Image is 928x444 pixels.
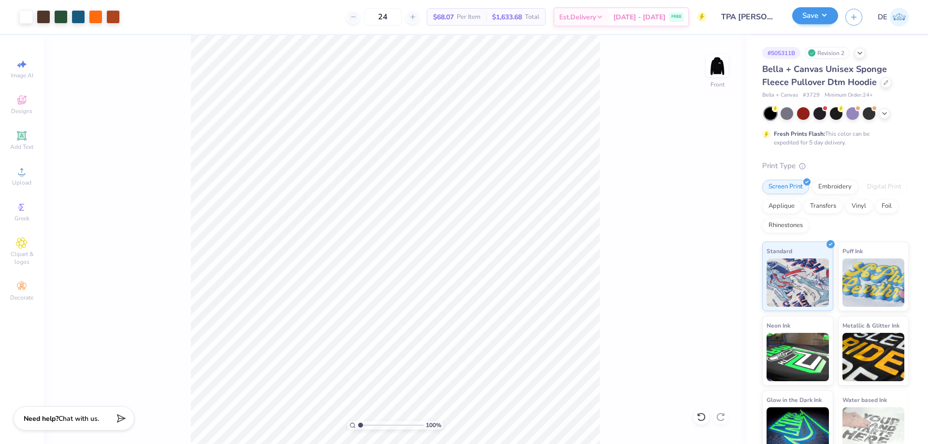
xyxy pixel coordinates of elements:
[14,215,29,222] span: Greek
[762,47,800,59] div: # 505311B
[457,12,480,22] span: Per Item
[762,180,809,194] div: Screen Print
[842,246,863,256] span: Puff Ink
[861,180,908,194] div: Digital Print
[11,107,32,115] span: Designs
[364,8,402,26] input: – –
[774,130,825,138] strong: Fresh Prints Flash:
[842,395,887,405] span: Water based Ink
[774,129,893,147] div: This color can be expedited for 5 day delivery.
[12,179,31,186] span: Upload
[10,294,33,301] span: Decorate
[714,7,785,27] input: Untitled Design
[433,12,454,22] span: $68.07
[492,12,522,22] span: $1,633.68
[767,246,792,256] span: Standard
[803,91,820,100] span: # 3729
[11,72,33,79] span: Image AI
[804,199,842,214] div: Transfers
[842,258,905,307] img: Puff Ink
[58,414,99,423] span: Chat with us.
[878,12,887,23] span: DE
[812,180,858,194] div: Embroidery
[875,199,898,214] div: Foil
[762,199,801,214] div: Applique
[878,8,909,27] a: DE
[559,12,596,22] span: Est. Delivery
[845,199,872,214] div: Vinyl
[708,56,727,75] img: Front
[767,395,822,405] span: Glow in the Dark Ink
[710,80,725,89] div: Front
[767,258,829,307] img: Standard
[762,63,887,88] span: Bella + Canvas Unisex Sponge Fleece Pullover Dtm Hoodie
[525,12,539,22] span: Total
[767,320,790,330] span: Neon Ink
[426,421,441,430] span: 100 %
[825,91,873,100] span: Minimum Order: 24 +
[805,47,850,59] div: Revision 2
[24,414,58,423] strong: Need help?
[762,218,809,233] div: Rhinestones
[842,333,905,381] img: Metallic & Glitter Ink
[10,143,33,151] span: Add Text
[890,8,909,27] img: Djian Evardoni
[762,160,909,172] div: Print Type
[792,7,838,24] button: Save
[613,12,666,22] span: [DATE] - [DATE]
[671,14,681,20] span: FREE
[767,333,829,381] img: Neon Ink
[762,91,798,100] span: Bella + Canvas
[5,250,39,266] span: Clipart & logos
[842,320,899,330] span: Metallic & Glitter Ink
